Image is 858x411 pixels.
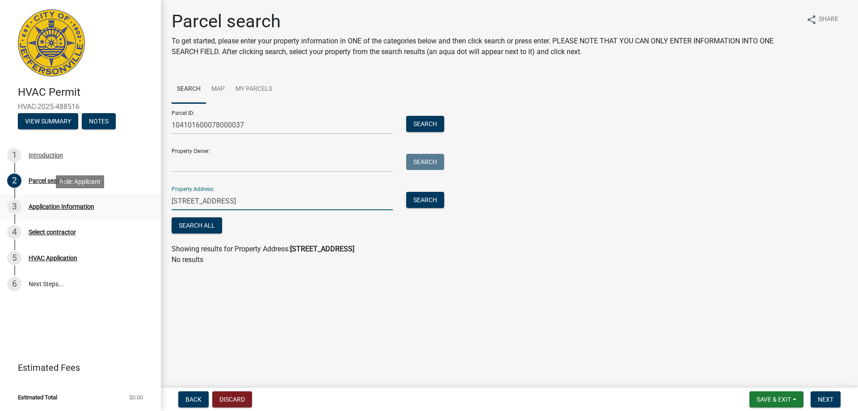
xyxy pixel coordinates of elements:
div: Role: Applicant [56,175,104,188]
span: Next [818,396,833,403]
button: View Summary [18,113,78,129]
div: Select contractor [29,229,76,235]
span: Share [819,14,838,25]
button: Save & Exit [749,391,803,407]
wm-modal-confirm: Summary [18,118,78,125]
button: Search [406,116,444,132]
button: Search [406,192,444,208]
span: Save & Exit [757,396,791,403]
span: HVAC-2025-488516 [18,102,143,111]
div: Showing results for Property Address: [172,244,847,254]
div: 3 [7,199,21,214]
p: No results [172,254,847,265]
p: To get started, please enter your property information in ONE of the categories below and then cl... [172,36,799,57]
button: Discard [212,391,252,407]
button: shareShare [799,11,845,28]
div: Application Information [29,203,94,210]
div: Parcel search [29,178,66,184]
button: Search All [172,217,222,233]
div: 6 [7,277,21,291]
div: 5 [7,251,21,265]
a: My Parcels [230,75,278,104]
div: Introduction [29,152,63,158]
wm-modal-confirm: Notes [82,118,116,125]
div: 1 [7,148,21,162]
button: Next [811,391,841,407]
button: Back [178,391,209,407]
a: Search [172,75,206,104]
img: City of Jeffersonville, Indiana [18,9,85,76]
h4: HVAC Permit [18,86,154,99]
div: 4 [7,225,21,239]
strong: [STREET_ADDRESS] [290,245,354,253]
div: 2 [7,174,21,188]
h1: Parcel search [172,11,799,32]
span: Estimated Total [18,394,57,400]
span: Back [185,396,202,403]
a: Estimated Fees [7,359,147,377]
a: Map [206,75,230,104]
button: Notes [82,113,116,129]
i: share [806,14,817,25]
span: $0.00 [129,394,143,400]
button: Search [406,154,444,170]
div: HVAC Application [29,255,77,261]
